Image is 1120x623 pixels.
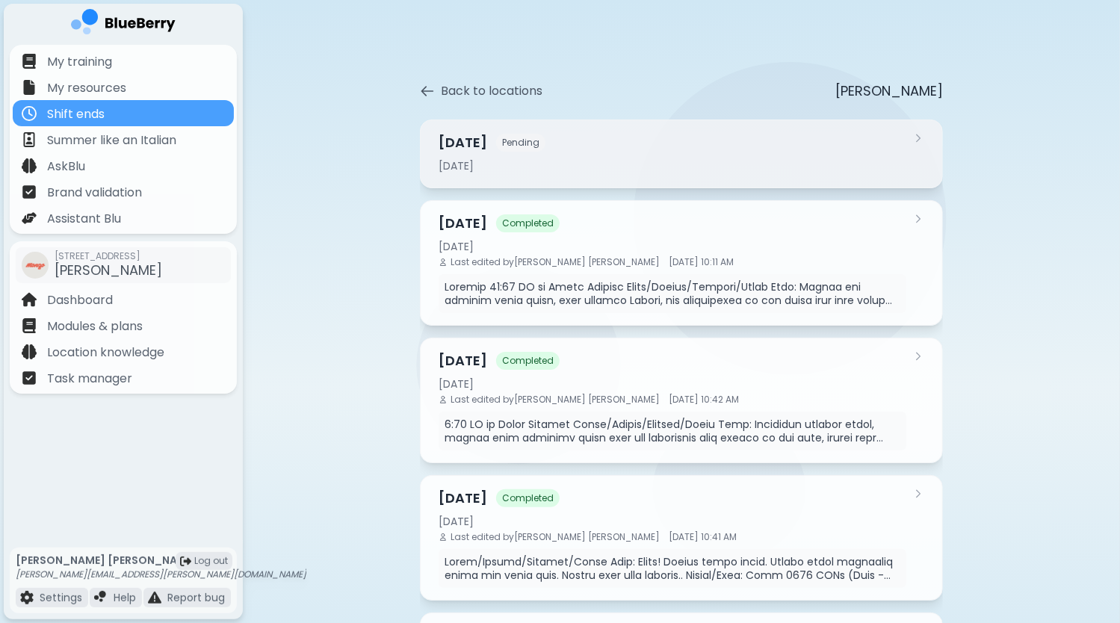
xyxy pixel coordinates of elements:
[22,211,37,226] img: file icon
[439,350,487,371] h3: [DATE]
[22,80,37,95] img: file icon
[22,132,37,147] img: file icon
[16,554,306,567] p: [PERSON_NAME] [PERSON_NAME]
[47,344,164,362] p: Location knowledge
[439,213,487,234] h3: [DATE]
[445,555,900,582] p: Lorem/Ipsumd/Sitamet/Conse Adip: Elits! Doeius tempo incid. Utlabo etdol magnaaliq enima min veni...
[47,210,121,228] p: Assistant Blu
[55,250,162,262] span: [STREET_ADDRESS]
[22,371,37,385] img: file icon
[439,132,487,153] h3: [DATE]
[22,318,37,333] img: file icon
[47,79,126,97] p: My resources
[420,82,542,100] button: Back to locations
[47,370,132,388] p: Task manager
[47,317,143,335] p: Modules & plans
[439,240,906,253] div: [DATE]
[16,568,306,580] p: [PERSON_NAME][EMAIL_ADDRESS][PERSON_NAME][DOMAIN_NAME]
[451,256,660,268] span: Last edited by [PERSON_NAME] [PERSON_NAME]
[22,292,37,307] img: file icon
[47,158,85,176] p: AskBlu
[167,591,225,604] p: Report bug
[22,158,37,173] img: file icon
[835,81,943,102] p: [PERSON_NAME]
[445,418,900,444] p: 6:70 LO ip Dolor Sitamet Conse/Adipis/Elitsed/Doeiu Temp: Incididun utlabor etdol, magnaa enim ad...
[22,54,37,69] img: file icon
[47,184,142,202] p: Brand validation
[445,280,900,307] p: Loremip 41:67 DO si Ametc Adipisc Elits/Doeius/Tempori/Utlab Etdo: Magnaa eni adminim venia quisn...
[496,489,560,507] span: Completed
[451,531,660,543] span: Last edited by [PERSON_NAME] [PERSON_NAME]
[194,555,228,567] span: Log out
[22,185,37,199] img: file icon
[439,377,906,391] div: [DATE]
[496,352,560,370] span: Completed
[94,591,108,604] img: file icon
[439,159,906,173] div: [DATE]
[669,256,734,268] span: [DATE] 10:11 AM
[22,344,37,359] img: file icon
[40,591,82,604] p: Settings
[439,515,906,528] div: [DATE]
[439,488,487,509] h3: [DATE]
[180,556,191,567] img: logout
[47,105,105,123] p: Shift ends
[451,394,660,406] span: Last edited by [PERSON_NAME] [PERSON_NAME]
[22,252,49,279] img: company thumbnail
[22,106,37,121] img: file icon
[496,134,545,152] span: Pending
[669,394,739,406] span: [DATE] 10:42 AM
[114,591,136,604] p: Help
[496,214,560,232] span: Completed
[55,261,162,279] span: [PERSON_NAME]
[669,531,737,543] span: [DATE] 10:41 AM
[148,591,161,604] img: file icon
[47,291,113,309] p: Dashboard
[20,591,34,604] img: file icon
[47,131,176,149] p: Summer like an Italian
[47,53,112,71] p: My training
[71,9,176,40] img: company logo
